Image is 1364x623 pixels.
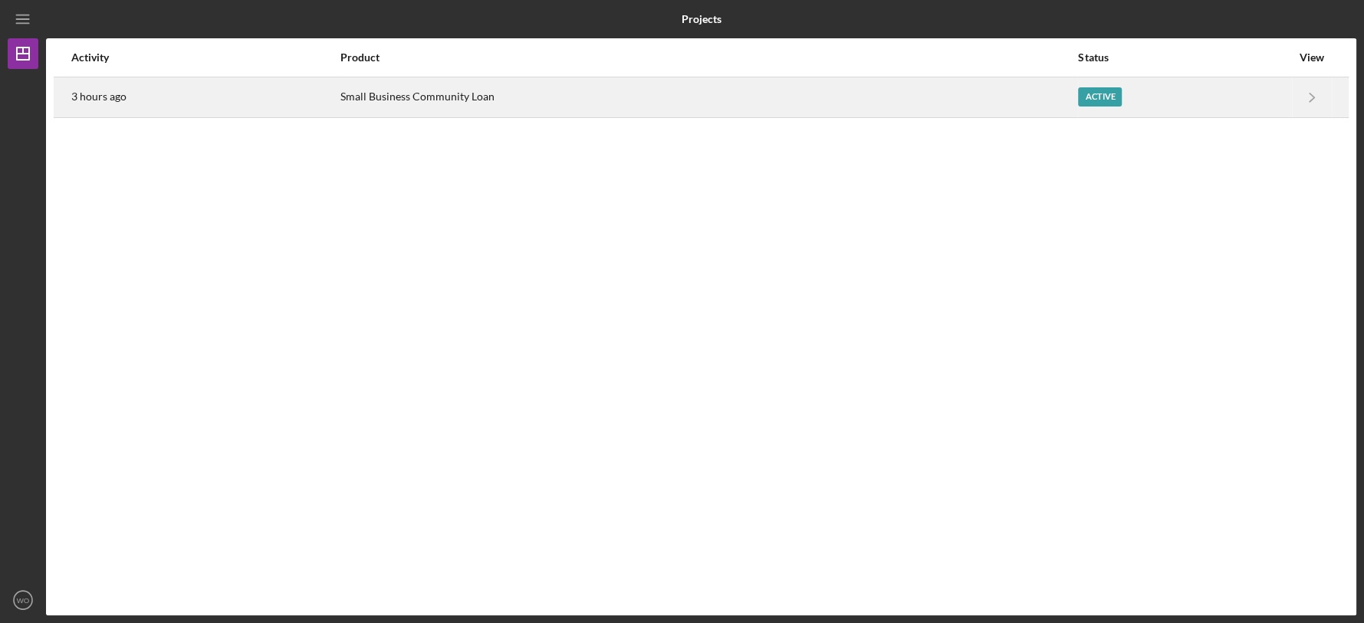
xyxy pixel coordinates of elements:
div: Activity [71,51,339,64]
b: Projects [682,13,721,25]
div: Small Business Community Loan [340,78,1076,116]
div: Product [340,51,1076,64]
div: View [1293,51,1331,64]
button: WO [8,585,38,615]
div: Active [1078,87,1122,107]
div: Status [1078,51,1291,64]
text: WO [17,596,30,605]
time: 2025-09-30 15:11 [71,90,127,103]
